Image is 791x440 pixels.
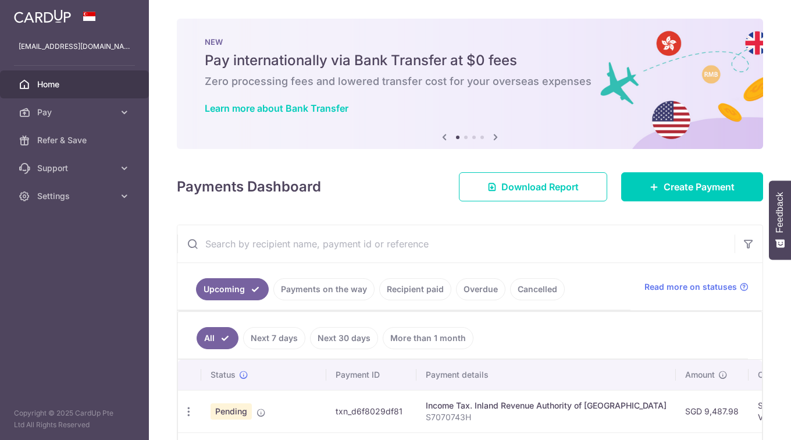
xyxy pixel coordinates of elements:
a: Next 7 days [243,327,305,349]
input: Search by recipient name, payment id or reference [177,225,735,262]
span: Create Payment [664,180,735,194]
img: Bank transfer banner [177,19,763,149]
a: Overdue [456,278,505,300]
a: Upcoming [196,278,269,300]
a: Learn more about Bank Transfer [205,102,348,114]
a: Payments on the way [273,278,375,300]
td: txn_d6f8029df81 [326,390,416,432]
a: Recipient paid [379,278,451,300]
span: Home [37,79,114,90]
p: NEW [205,37,735,47]
p: S7070743H [426,411,667,423]
a: More than 1 month [383,327,473,349]
h4: Payments Dashboard [177,176,321,197]
div: Income Tax. Inland Revenue Authority of [GEOGRAPHIC_DATA] [426,400,667,411]
a: Read more on statuses [644,281,749,293]
span: Pending [211,403,252,420]
span: Refer & Save [37,134,114,146]
td: SGD 9,487.98 [676,390,749,432]
a: Download Report [459,172,607,201]
span: Feedback [775,192,785,233]
span: Amount [685,369,715,381]
a: Cancelled [510,278,565,300]
img: CardUp [14,9,71,23]
a: Create Payment [621,172,763,201]
th: Payment ID [326,360,416,390]
a: Next 30 days [310,327,378,349]
span: Support [37,162,114,174]
a: All [197,327,238,349]
span: Read more on statuses [644,281,737,293]
span: Settings [37,190,114,202]
th: Payment details [416,360,676,390]
span: Pay [37,107,114,118]
span: Status [211,369,236,381]
h6: Zero processing fees and lowered transfer cost for your overseas expenses [205,74,735,88]
span: Download Report [501,180,579,194]
p: [EMAIL_ADDRESS][DOMAIN_NAME] [19,41,130,52]
button: Feedback - Show survey [769,180,791,260]
h5: Pay internationally via Bank Transfer at $0 fees [205,51,735,70]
